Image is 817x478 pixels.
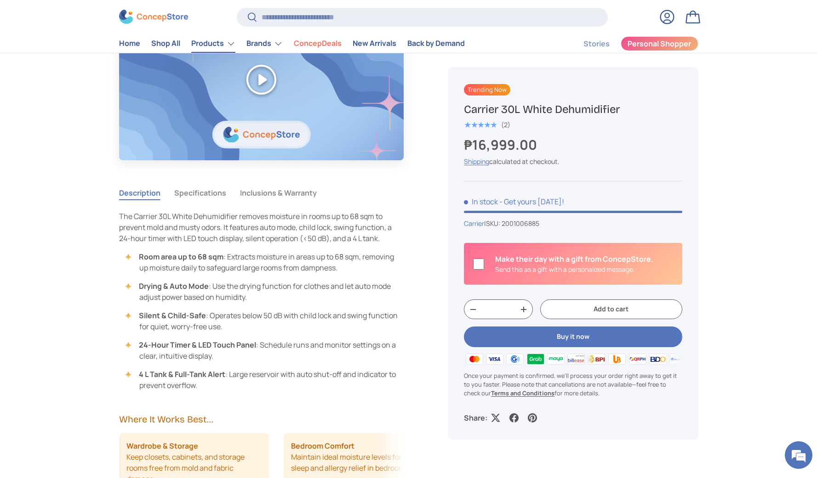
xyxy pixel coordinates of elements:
[464,120,497,129] span: ★★★★★
[464,121,497,129] div: 5.0 out of 5.0 stars
[621,36,698,51] a: Personal Shopper
[128,281,404,303] li: : Use the drying function for clothes and let auto mode adjust power based on humidity.
[464,371,682,398] p: Once your payment is confirmed, we'll process your order right away to get it to you faster. Plea...
[48,51,154,63] div: Chat with us now
[648,352,668,366] img: bdo
[128,369,404,391] li: : Large reservoir with auto shut-off and indicator to prevent overflow.
[126,440,198,451] strong: Wardrobe & Storage
[128,310,404,332] li: : Operates below 50 dB with child lock and swing function for quiet, worry-free use.
[119,34,465,53] nav: Primary
[525,352,545,366] img: grabpay
[151,35,180,53] a: Shop All
[119,35,140,53] a: Home
[607,352,627,366] img: ubp
[294,35,342,53] a: ConcepDeals
[583,35,610,53] a: Stories
[464,352,484,366] img: master
[139,310,206,321] strong: Silent & Child-Safe
[119,413,404,426] h2: Where It Works Best...
[464,157,489,166] a: Shipping
[464,412,487,423] p: Share:
[486,219,500,228] span: SKU:
[505,352,525,366] img: gcash
[240,182,317,203] button: Inclusions & Warranty
[627,352,647,366] img: qrph
[668,352,688,366] img: metrobank
[119,182,160,203] button: Description
[186,34,241,53] summary: Products
[561,34,698,53] nav: Secondary
[464,219,484,228] a: Carrier
[464,102,682,117] h1: Carrier 30L White Dehumidifier
[139,281,209,291] strong: Drying & Auto Mode
[499,197,564,207] p: - Get yours [DATE]!
[566,352,586,366] img: billease
[484,219,539,228] span: |
[464,119,510,129] a: 5.0 out of 5.0 stars (2)
[353,35,396,53] a: New Arrivals
[628,40,691,48] span: Personal Shopper
[119,211,392,243] span: The Carrier 30L White Dehumidifier removes moisture in rooms up to 68 sqm to prevent mold and mus...
[128,339,404,361] li: : Schedule runs and monitor settings on a clear, intuitive display.
[407,35,465,53] a: Back by Demand
[139,369,225,379] strong: 4 L Tank & Full-Tank Alert
[174,182,226,203] button: Specifications
[491,389,554,397] a: Terms and Conditions
[546,352,566,366] img: maya
[128,251,404,273] li: : Extracts moisture in areas up to 68 sqm, removing up moisture daily to safeguard large rooms fr...
[139,340,256,350] strong: 24-Hour Timer & LED Touch Panel
[464,326,682,347] button: Buy it now
[151,5,173,27] div: Minimize live chat window
[501,121,510,128] div: (2)
[485,352,505,366] img: visa
[464,197,498,207] span: In stock
[291,440,354,451] strong: Bedroom Comfort
[587,352,607,366] img: bpi
[119,10,188,24] img: ConcepStore
[464,135,539,154] strong: ₱16,999.00
[502,219,539,228] span: 2001006885
[473,259,484,270] input: Is this a gift?
[53,116,127,208] span: We're online!
[139,252,223,262] strong: Room area up to 68 sqm
[540,300,682,320] button: Add to cart
[464,157,682,166] div: calculated at checkout.
[241,34,288,53] summary: Brands
[495,254,653,275] div: Is this a gift?
[5,251,175,283] textarea: Type your message and hit 'Enter'
[464,84,510,96] span: Trending Now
